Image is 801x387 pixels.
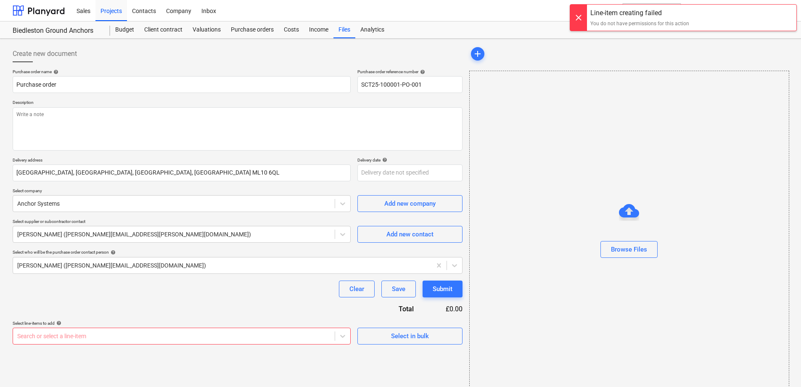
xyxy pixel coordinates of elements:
[13,69,351,74] div: Purchase order name
[353,304,427,314] div: Total
[384,198,436,209] div: Add new company
[13,321,351,326] div: Select line-items to add
[357,328,463,345] button: Select in bulk
[590,8,689,18] div: Line-item creating failed
[226,21,279,38] a: Purchase orders
[52,69,58,74] span: help
[55,321,61,326] span: help
[13,27,100,35] div: Biedleston Ground Anchors
[427,304,463,314] div: £0.00
[433,284,452,294] div: Submit
[13,249,463,255] div: Select who will be the purchase order contact person
[109,250,116,255] span: help
[423,281,463,297] button: Submit
[13,164,351,181] input: Delivery address
[611,244,647,255] div: Browse Files
[381,281,416,297] button: Save
[386,229,434,240] div: Add new contact
[13,157,351,164] p: Delivery address
[13,49,77,59] span: Create new document
[355,21,389,38] a: Analytics
[110,21,139,38] a: Budget
[357,157,463,163] div: Delivery date
[304,21,333,38] a: Income
[13,188,351,195] p: Select company
[357,69,463,74] div: Purchase order reference number
[391,331,429,342] div: Select in bulk
[473,49,483,59] span: add
[188,21,226,38] a: Valuations
[13,100,463,107] p: Description
[418,69,425,74] span: help
[333,21,355,38] a: Files
[381,157,387,162] span: help
[339,281,375,297] button: Clear
[392,284,405,294] div: Save
[357,195,463,212] button: Add new company
[349,284,364,294] div: Clear
[139,21,188,38] a: Client contract
[590,20,689,27] div: You do not have permissions for this action
[357,226,463,243] button: Add new contact
[357,76,463,93] input: Reference number
[13,219,351,226] p: Select supplier or subcontractor contact
[13,76,351,93] input: Document name
[600,241,658,258] button: Browse Files
[279,21,304,38] a: Costs
[357,164,463,181] input: Delivery date not specified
